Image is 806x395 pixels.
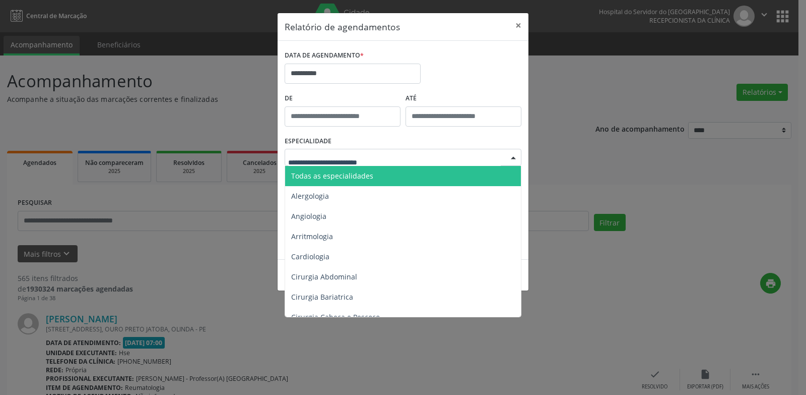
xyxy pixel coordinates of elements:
span: Cirurgia Cabeça e Pescoço [291,312,380,322]
span: Angiologia [291,211,326,221]
label: ATÉ [406,91,521,106]
span: Cirurgia Abdominal [291,272,357,281]
span: Cirurgia Bariatrica [291,292,353,302]
span: Todas as especialidades [291,171,373,181]
span: Cardiologia [291,252,329,261]
label: DATA DE AGENDAMENTO [285,48,364,64]
h5: Relatório de agendamentos [285,20,400,33]
label: De [285,91,400,106]
button: Close [508,13,528,38]
span: Arritmologia [291,232,333,241]
label: ESPECIALIDADE [285,134,331,149]
span: Alergologia [291,191,329,201]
